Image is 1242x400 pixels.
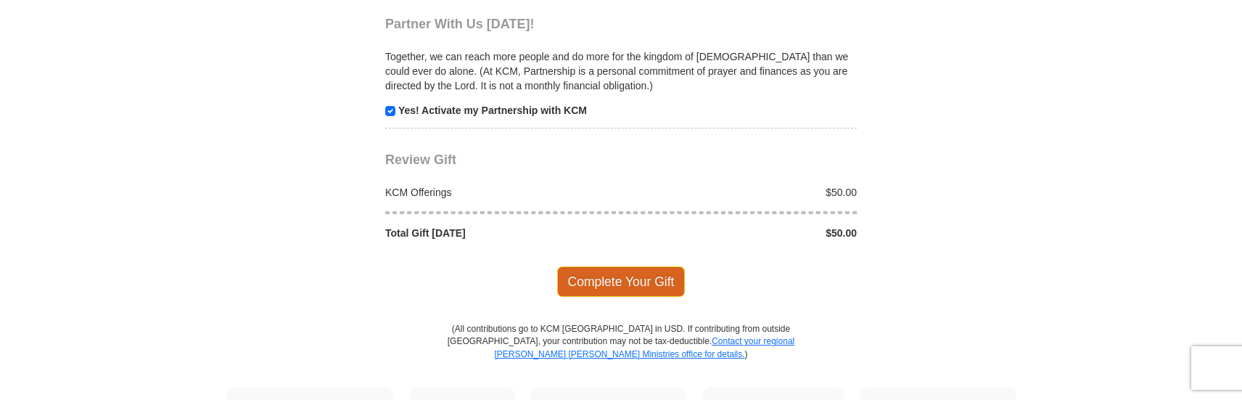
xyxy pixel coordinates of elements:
span: Complete Your Gift [557,266,686,297]
span: Partner With Us [DATE]! [385,17,535,31]
div: $50.00 [621,226,865,240]
div: Total Gift [DATE] [378,226,622,240]
p: Together, we can reach more people and do more for the kingdom of [DEMOGRAPHIC_DATA] than we coul... [385,49,857,93]
span: Review Gift [385,152,456,167]
strong: Yes! Activate my Partnership with KCM [398,105,587,116]
a: Contact your regional [PERSON_NAME] [PERSON_NAME] Ministries office for details. [494,336,794,359]
div: KCM Offerings [378,185,622,200]
p: (All contributions go to KCM [GEOGRAPHIC_DATA] in USD. If contributing from outside [GEOGRAPHIC_D... [447,323,795,386]
div: $50.00 [621,185,865,200]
